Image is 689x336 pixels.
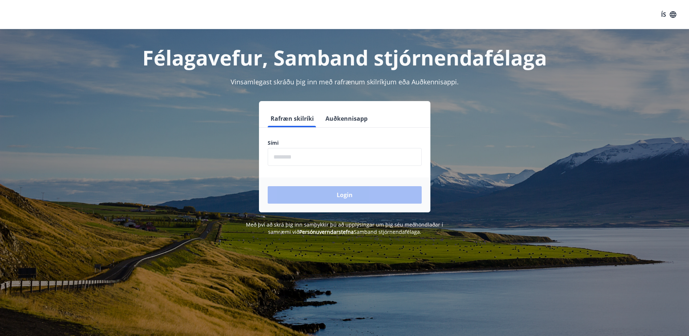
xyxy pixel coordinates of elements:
button: Rafræn skilríki [268,110,317,127]
span: Vinsamlegast skráðu þig inn með rafrænum skilríkjum eða Auðkennisappi. [231,77,459,86]
a: Persónuverndarstefna [299,228,354,235]
span: Með því að skrá þig inn samþykkir þú að upplýsingar um þig séu meðhöndlaðar í samræmi við Samband... [246,221,443,235]
button: Auðkennisapp [323,110,370,127]
h1: Félagavefur, Samband stjórnendafélaga [92,44,597,71]
button: ÍS [657,8,680,21]
label: Sími [268,139,422,147]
